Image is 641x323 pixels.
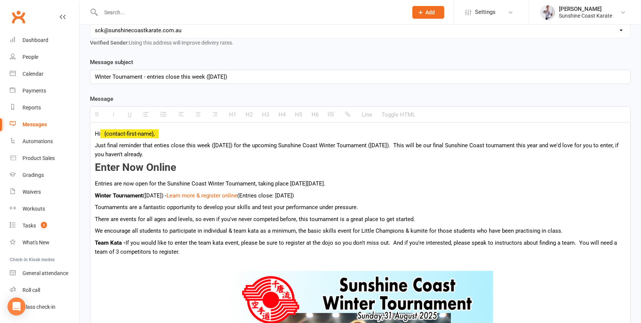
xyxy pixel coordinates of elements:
[10,99,79,116] a: Reports
[90,94,113,103] label: Message
[22,172,44,178] div: Gradings
[412,6,444,19] button: Add
[559,6,612,12] div: [PERSON_NAME]
[10,150,79,167] a: Product Sales
[10,184,79,200] a: Waivers
[41,222,47,228] span: 2
[90,40,129,46] strong: Verified Sender:
[22,304,55,310] div: Class check-in
[99,7,403,18] input: Search...
[22,54,38,60] div: People
[95,239,126,246] b: Team Kata -
[10,265,79,282] a: General attendance kiosk mode
[166,192,237,199] a: Learn more & register online
[22,121,47,127] div: Messages
[95,141,626,159] p: Just final reminder that enties close this week ([DATE]) for the upcoming Sunshine Coast Winter T...
[22,138,53,144] div: Automations
[10,66,79,82] a: Calendar
[95,129,626,138] p: Hi
[22,155,55,161] div: Product Sales
[90,40,234,46] span: Using this address will improve delivery rates.
[22,239,49,245] div: What's New
[95,192,143,199] b: Winter Tournament
[540,5,555,20] img: thumb_image1623729628.png
[95,203,626,212] p: Tournaments are a fantastic opportunity to develop your skills and test your performance under pr...
[10,82,79,99] a: Payments
[10,167,79,184] a: Gradings
[9,7,28,26] a: Clubworx
[10,299,79,316] a: Class kiosk mode
[10,32,79,49] a: Dashboard
[22,223,36,229] div: Tasks
[22,287,40,293] div: Roll call
[22,71,43,77] div: Calendar
[7,298,25,316] div: Open Intercom Messenger
[425,9,435,15] span: Add
[475,4,496,21] span: Settings
[10,282,79,299] a: Roll call
[95,239,617,255] span: If you would like to enter the team kata event, please be sure to register at the dojo so you don...
[237,192,294,199] span: (Entries close: [DATE])
[95,179,626,188] p: Entries are now open for the Sunshine Coast Winter Tournament, taking place [DATE][DATE].
[90,70,630,84] div: WInter Tournament - entries close this week ([DATE])
[90,58,133,67] label: Message subject
[10,116,79,133] a: Messages
[143,192,166,199] span: ([DATE]) -
[95,227,563,234] span: We encourage all students to participate in individual & team kata as a minimum, the basic skills...
[22,189,41,195] div: Waivers
[10,133,79,150] a: Automations
[22,88,46,94] div: Payments
[10,217,79,234] a: Tasks 2
[22,206,45,212] div: Workouts
[10,200,79,217] a: Workouts
[22,105,41,111] div: Reports
[10,49,79,66] a: People
[22,37,48,43] div: Dashboard
[95,215,626,224] p: There are events for all ages and levels, so even if you've never competed before, this tournamen...
[10,234,79,251] a: What's New
[22,270,68,276] div: General attendance
[95,161,176,173] b: Enter Now Online
[559,12,612,19] div: Sunshine Coast Karate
